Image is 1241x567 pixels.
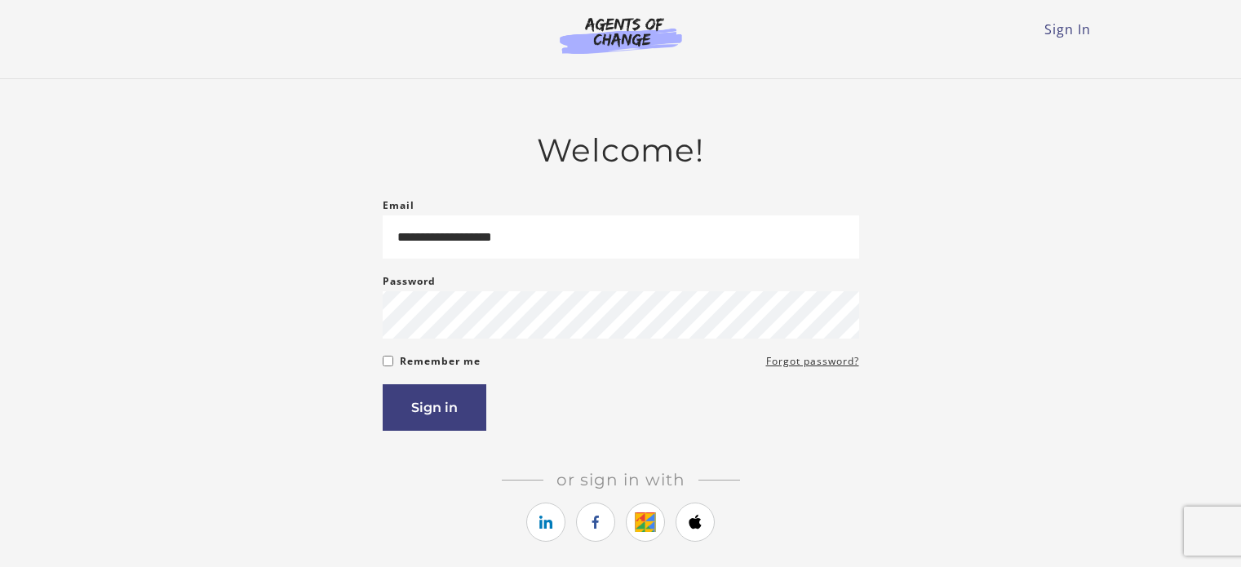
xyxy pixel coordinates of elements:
label: Email [383,196,414,215]
a: https://courses.thinkific.com/users/auth/facebook?ss%5Breferral%5D=&ss%5Buser_return_to%5D=&ss%5B... [576,503,615,542]
a: https://courses.thinkific.com/users/auth/apple?ss%5Breferral%5D=&ss%5Buser_return_to%5D=&ss%5Bvis... [676,503,715,542]
button: Sign in [383,384,486,431]
img: Agents of Change Logo [543,16,699,54]
label: Remember me [400,352,481,371]
span: Or sign in with [543,470,698,489]
a: https://courses.thinkific.com/users/auth/linkedin?ss%5Breferral%5D=&ss%5Buser_return_to%5D=&ss%5B... [526,503,565,542]
label: Password [383,272,436,291]
a: Sign In [1044,20,1091,38]
a: https://courses.thinkific.com/users/auth/google?ss%5Breferral%5D=&ss%5Buser_return_to%5D=&ss%5Bvi... [626,503,665,542]
h2: Welcome! [383,131,859,170]
a: Forgot password? [766,352,859,371]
